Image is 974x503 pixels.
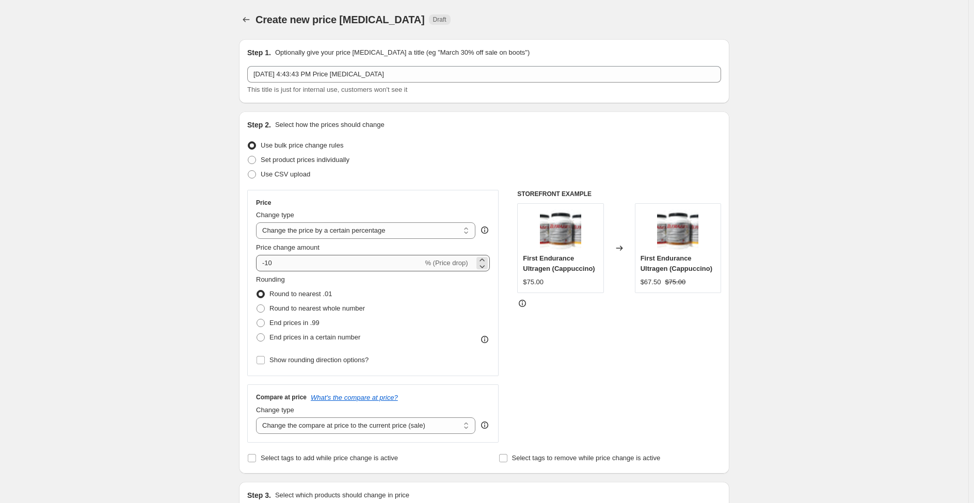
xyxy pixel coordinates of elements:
[512,454,661,462] span: Select tags to remove while price change is active
[247,490,271,500] h2: Step 3.
[269,290,332,298] span: Round to nearest .01
[425,259,468,267] span: % (Price drop)
[256,255,423,271] input: -15
[256,211,294,219] span: Change type
[641,254,712,272] span: First Endurance Ultragen (Cappuccino)
[247,120,271,130] h2: Step 2.
[275,47,530,58] p: Optionally give your price [MEDICAL_DATA] a title (eg "March 30% off sale on boots")
[247,47,271,58] h2: Step 1.
[239,12,253,27] button: Price change jobs
[269,356,369,364] span: Show rounding direction options?
[480,420,490,430] div: help
[256,393,307,401] h3: Compare at price
[540,209,581,250] img: df486636bad0b99ffe53ad869f8f73d7_80x.jpg
[523,277,544,287] div: $75.00
[275,120,385,130] p: Select how the prices should change
[517,190,721,198] h6: STOREFRONT EXAMPLE
[256,199,271,207] h3: Price
[247,66,721,83] input: 30% off holiday sale
[311,394,398,401] button: What's the compare at price?
[261,156,349,164] span: Set product prices individually
[247,86,407,93] span: This title is just for internal use, customers won't see it
[256,275,285,283] span: Rounding
[665,277,685,287] strike: $75.00
[256,406,294,414] span: Change type
[261,141,343,149] span: Use bulk price change rules
[269,304,365,312] span: Round to nearest whole number
[523,254,595,272] span: First Endurance Ultragen (Cappuccino)
[261,454,398,462] span: Select tags to add while price change is active
[433,15,446,24] span: Draft
[261,170,310,178] span: Use CSV upload
[256,14,425,25] span: Create new price [MEDICAL_DATA]
[275,490,409,500] p: Select which products should change in price
[641,277,661,287] div: $67.50
[657,209,698,250] img: df486636bad0b99ffe53ad869f8f73d7_80x.jpg
[256,244,320,251] span: Price change amount
[269,319,320,327] span: End prices in .99
[269,333,360,341] span: End prices in a certain number
[480,225,490,235] div: help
